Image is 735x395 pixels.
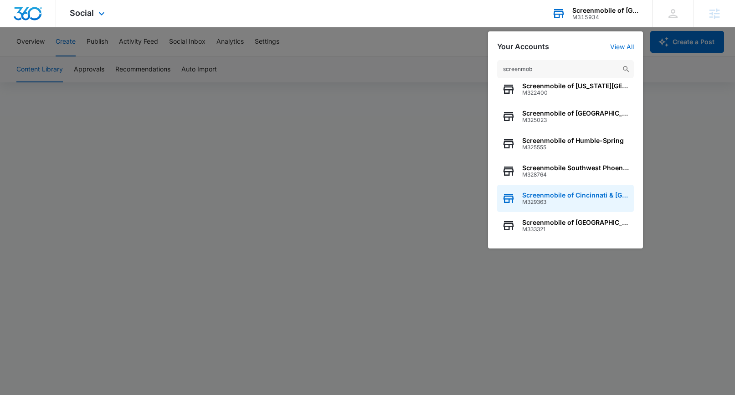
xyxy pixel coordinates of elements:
[522,172,629,178] span: M328764
[522,82,629,90] span: Screenmobile of [US_STATE][GEOGRAPHIC_DATA]
[497,185,634,212] button: Screenmobile of Cincinnati & [GEOGRAPHIC_DATA]M329363
[497,212,634,239] button: Screenmobile of [GEOGRAPHIC_DATA][US_STATE]M333321
[497,103,634,130] button: Screenmobile of [GEOGRAPHIC_DATA]M325023
[522,117,629,123] span: M325023
[572,14,639,20] div: account id
[522,199,629,205] span: M329363
[497,60,634,78] input: Search Accounts
[70,8,94,18] span: Social
[522,137,624,144] span: Screenmobile of Humble-Spring
[610,43,634,51] a: View All
[522,192,629,199] span: Screenmobile of Cincinnati & [GEOGRAPHIC_DATA]
[497,76,634,103] button: Screenmobile of [US_STATE][GEOGRAPHIC_DATA]M322400
[522,110,629,117] span: Screenmobile of [GEOGRAPHIC_DATA]
[497,157,634,185] button: Screenmobile Southwest Phoenix-GoodyearM328764
[522,226,629,233] span: M333321
[497,42,549,51] h2: Your Accounts
[522,90,629,96] span: M322400
[572,7,639,14] div: account name
[522,219,629,226] span: Screenmobile of [GEOGRAPHIC_DATA][US_STATE]
[522,144,624,151] span: M325555
[522,164,629,172] span: Screenmobile Southwest Phoenix-Goodyear
[497,130,634,157] button: Screenmobile of Humble-SpringM325555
